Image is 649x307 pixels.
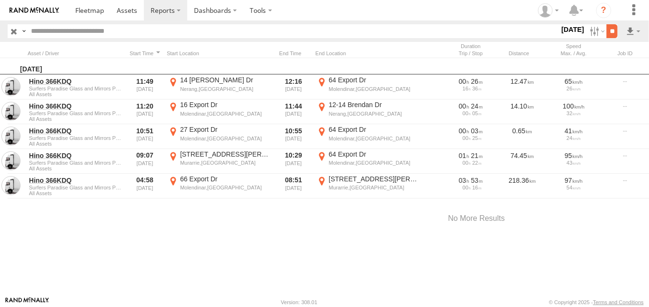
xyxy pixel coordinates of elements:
div: Nerang,[GEOGRAPHIC_DATA] [329,110,419,117]
span: 00 [463,135,471,141]
span: 00 [463,110,471,116]
div: Molendinar,[GEOGRAPHIC_DATA] [329,159,419,166]
span: 00 [463,185,471,190]
div: Danielle Caldwell [535,3,562,18]
span: Surfers Paradise Glass and Mirrors Pty Ltd [29,86,122,91]
span: 26 [471,78,483,85]
span: Surfers Paradise Glass and Mirrors Pty Ltd [29,110,122,116]
label: Export results as... [625,24,641,38]
a: View Asset in Asset Management [1,77,20,96]
div: Molendinar,[GEOGRAPHIC_DATA] [329,135,419,142]
span: Surfers Paradise Glass and Mirrors Pty Ltd [29,185,122,190]
span: 03 [459,177,469,184]
a: Hino 366KDQ [29,77,122,86]
a: Terms and Conditions [593,299,644,305]
div: Click to Sort [127,50,163,57]
div: [227s] 16/09/2025 10:51 - 16/09/2025 10:55 [448,127,493,135]
span: 22 [472,160,481,166]
div: 09:07 [DATE] [127,150,163,173]
div: 08:51 [DATE] [275,175,312,198]
div: Molendinar,[GEOGRAPHIC_DATA] [180,184,270,191]
span: Filter Results to this Group [29,91,122,97]
div: [1612s] 16/09/2025 11:49 - 16/09/2025 12:16 [448,77,493,86]
div: 26 [551,86,596,91]
div: Nerang,[GEOGRAPHIC_DATA] [180,86,270,92]
label: Click to View Event Location [315,100,420,123]
div: 97 [551,176,596,185]
div: 14 [PERSON_NAME] Dr [180,76,270,84]
span: 00 [459,102,469,110]
span: 36 [472,86,481,91]
label: Click to View Event Location [167,175,272,198]
div: 10:55 [DATE] [275,125,312,148]
label: Click to View Event Location [167,76,272,99]
div: Molendinar,[GEOGRAPHIC_DATA] [180,135,270,142]
div: 10:29 [DATE] [275,150,312,173]
div: 12-14 Brendan Dr [329,100,419,109]
div: © Copyright 2025 - [549,299,644,305]
label: Search Query [20,24,28,38]
div: 64 Export Dr [329,76,419,84]
div: 12.47 [498,76,546,99]
div: 218.36 [498,175,546,198]
span: 00 [463,160,471,166]
div: [13999s] 16/09/2025 04:58 - 16/09/2025 08:51 [448,176,493,185]
div: Click to Sort [28,50,123,57]
span: 01 [459,152,469,159]
div: Molendinar,[GEOGRAPHIC_DATA] [180,110,270,117]
div: 100 [551,102,596,110]
span: 25 [472,135,481,141]
label: Search Filter Options [586,24,607,38]
a: View Asset in Asset Management [1,102,20,121]
div: 43 [551,160,596,166]
a: Hino 366KDQ [29,151,122,160]
div: 0.65 [498,125,546,148]
label: Click to View Event Location [315,76,420,99]
div: 65 [551,77,596,86]
div: 12:16 [DATE] [275,76,312,99]
div: [STREET_ADDRESS][PERSON_NAME] [329,175,419,183]
span: 05 [472,110,481,116]
div: [STREET_ADDRESS][PERSON_NAME] [180,150,270,158]
label: Click to View Event Location [315,175,420,198]
a: View Asset in Asset Management [1,176,20,195]
div: Job ID [601,50,649,57]
a: Hino 366KDQ [29,127,122,135]
div: 11:20 [DATE] [127,100,163,123]
div: Murarrie,[GEOGRAPHIC_DATA] [329,184,419,191]
a: Hino 366KDQ [29,176,122,185]
span: 00 [459,127,469,135]
label: Click to View Event Location [167,125,272,148]
div: Murarrie,[GEOGRAPHIC_DATA] [180,159,270,166]
span: Filter Results to this Group [29,141,122,147]
span: 16 [463,86,471,91]
div: 14.10 [498,100,546,123]
span: Filter Results to this Group [29,116,122,122]
span: Surfers Paradise Glass and Mirrors Pty Ltd [29,135,122,141]
div: Version: 308.01 [281,299,317,305]
span: Filter Results to this Group [29,166,122,171]
div: 64 Export Dr [329,125,419,134]
div: Molendinar,[GEOGRAPHIC_DATA] [329,86,419,92]
span: 24 [471,102,483,110]
a: View Asset in Asset Management [1,127,20,146]
i: ? [596,3,611,18]
div: 04:58 [DATE] [127,175,163,198]
div: 16 Export Dr [180,100,270,109]
div: Click to Sort [498,50,546,57]
a: View Asset in Asset Management [1,151,20,170]
div: 27 Export Dr [180,125,270,134]
a: Hino 366KDQ [29,102,122,110]
label: Click to View Event Location [167,100,272,123]
span: Filter Results to this Group [29,190,122,196]
span: Surfers Paradise Glass and Mirrors Pty Ltd [29,160,122,166]
img: rand-logo.svg [10,7,59,14]
div: 10:51 [DATE] [127,125,163,148]
div: 11:44 [DATE] [275,100,312,123]
div: 11:49 [DATE] [127,76,163,99]
div: 64 Export Dr [329,150,419,158]
span: 21 [471,152,483,159]
div: 66 Export Dr [180,175,270,183]
span: 03 [471,127,483,135]
div: 41 [551,127,596,135]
